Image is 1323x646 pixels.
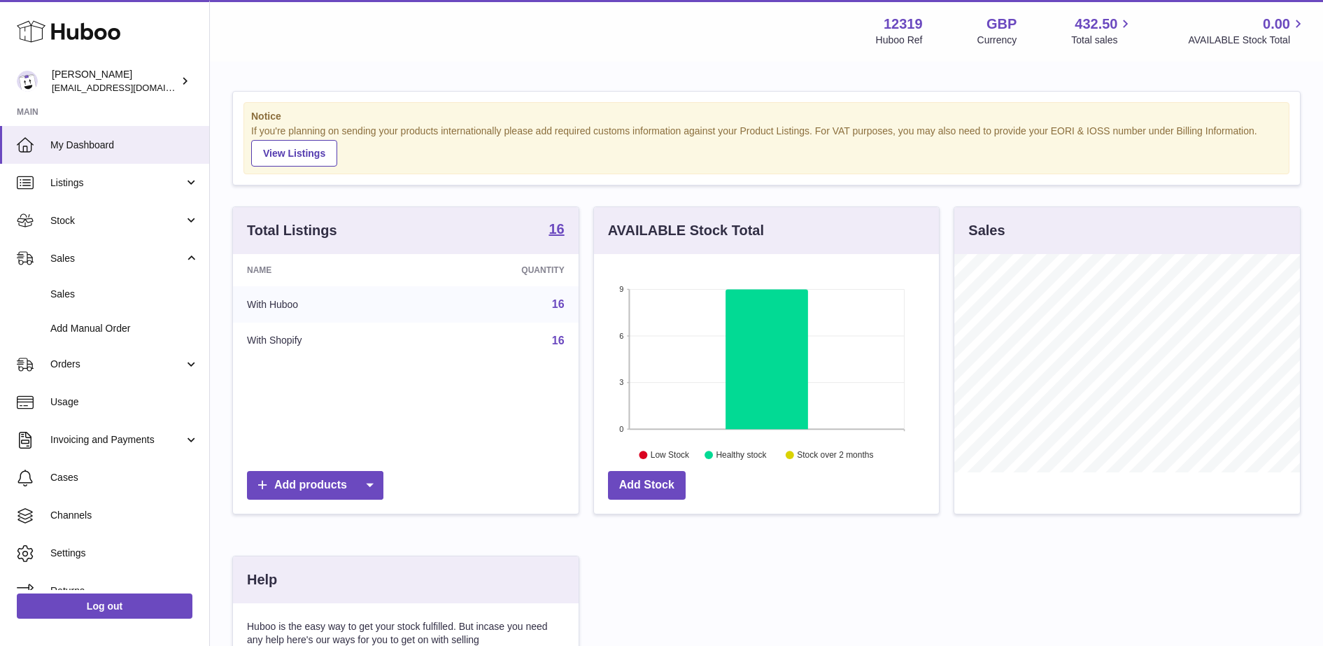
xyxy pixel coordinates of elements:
span: Cases [50,471,199,484]
a: Add Stock [608,471,686,500]
h3: AVAILABLE Stock Total [608,221,764,240]
text: 0 [619,425,623,433]
text: 6 [619,332,623,340]
h3: Total Listings [247,221,337,240]
span: Stock [50,214,184,227]
span: Orders [50,358,184,371]
div: Currency [977,34,1017,47]
th: Name [233,254,419,286]
span: AVAILABLE Stock Total [1188,34,1306,47]
th: Quantity [419,254,578,286]
span: 0.00 [1263,15,1290,34]
a: 16 [549,222,564,239]
strong: Notice [251,110,1282,123]
text: Stock over 2 months [797,450,873,460]
span: Total sales [1071,34,1133,47]
h3: Help [247,570,277,589]
a: Add products [247,471,383,500]
span: Channels [50,509,199,522]
text: Healthy stock [716,450,767,460]
div: [PERSON_NAME] [52,68,178,94]
strong: 12319 [884,15,923,34]
span: Returns [50,584,199,598]
a: 432.50 Total sales [1071,15,1133,47]
text: Low Stock [651,450,690,460]
span: Sales [50,288,199,301]
strong: 16 [549,222,564,236]
text: 3 [619,378,623,386]
strong: GBP [986,15,1017,34]
td: With Huboo [233,286,419,323]
span: My Dashboard [50,139,199,152]
span: [EMAIL_ADDRESS][DOMAIN_NAME] [52,82,206,93]
div: If you're planning on sending your products internationally please add required customs informati... [251,125,1282,167]
a: 0.00 AVAILABLE Stock Total [1188,15,1306,47]
span: Usage [50,395,199,409]
td: With Shopify [233,323,419,359]
div: Huboo Ref [876,34,923,47]
span: Invoicing and Payments [50,433,184,447]
span: Sales [50,252,184,265]
span: Settings [50,547,199,560]
a: 16 [552,335,565,346]
img: internalAdmin-12319@internal.huboo.com [17,71,38,92]
a: View Listings [251,140,337,167]
a: Log out [17,594,192,619]
span: 432.50 [1075,15,1117,34]
h3: Sales [968,221,1005,240]
span: Listings [50,176,184,190]
a: 16 [552,298,565,310]
text: 9 [619,285,623,293]
span: Add Manual Order [50,322,199,335]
